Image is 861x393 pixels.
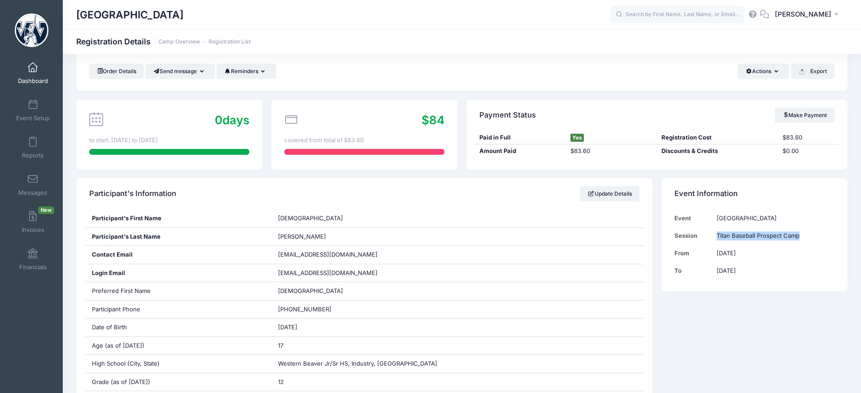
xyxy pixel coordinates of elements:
[479,102,536,128] h4: Payment Status
[19,263,47,271] span: Financials
[475,147,566,156] div: Amount Paid
[76,37,251,46] h1: Registration Details
[22,152,43,159] span: Reports
[713,262,835,279] td: [DATE]
[278,342,283,349] span: 17
[278,378,284,385] span: 12
[278,306,331,313] span: [PHONE_NUMBER]
[12,95,54,126] a: Event Setup
[775,9,831,19] span: [PERSON_NAME]
[422,113,444,127] span: $84
[145,64,215,79] button: Send message
[674,262,713,279] td: To
[278,287,343,294] span: [DEMOGRAPHIC_DATA]
[85,282,271,300] div: Preferred First Name
[738,64,789,79] button: Actions
[278,233,326,240] span: [PERSON_NAME]
[38,206,54,214] span: New
[89,64,144,79] a: Order Details
[18,189,47,196] span: Messages
[158,39,200,45] a: Camp Overview
[566,147,657,156] div: $83.60
[16,114,50,122] span: Event Setup
[674,227,713,245] td: Session
[85,264,271,282] div: Login Email
[85,228,271,246] div: Participant's Last Name
[778,133,839,142] div: $83.60
[85,355,271,373] div: High School (City, State)
[85,373,271,391] div: Grade (as of [DATE])
[278,269,390,278] span: [EMAIL_ADDRESS][DOMAIN_NAME]
[12,132,54,163] a: Reports
[657,133,778,142] div: Registration Cost
[12,206,54,238] a: InvoicesNew
[674,210,713,227] td: Event
[769,4,848,25] button: [PERSON_NAME]
[209,39,251,45] a: Registration List
[278,251,378,258] span: [EMAIL_ADDRESS][DOMAIN_NAME]
[713,227,835,245] td: Titan Baseball Prospect Camp
[713,210,835,227] td: [GEOGRAPHIC_DATA]
[674,245,713,262] td: From
[15,13,48,47] img: Westminster College
[713,245,835,262] td: [DATE]
[85,319,271,336] div: Date of Birth
[18,77,48,85] span: Dashboard
[85,337,271,355] div: Age (as of [DATE])
[570,134,584,142] span: Yes
[85,301,271,319] div: Participant Phone
[278,323,297,331] span: [DATE]
[674,181,738,207] h4: Event Information
[475,133,566,142] div: Paid in Full
[215,111,249,129] div: days
[278,214,343,222] span: [DEMOGRAPHIC_DATA]
[85,246,271,264] div: Contact Email
[778,147,839,156] div: $0.00
[89,136,249,145] div: to start. [DATE] to [DATE]
[12,57,54,89] a: Dashboard
[284,136,444,145] div: covered from total of $83.60
[775,108,835,123] a: Make Payment
[278,360,437,367] span: Western Beaver Jr/Sr HS, Industry, [GEOGRAPHIC_DATA]
[22,226,44,234] span: Invoices
[215,113,222,127] span: 0
[12,169,54,201] a: Messages
[85,210,271,227] div: Participant's First Name
[12,244,54,275] a: Financials
[76,4,183,25] h1: [GEOGRAPHIC_DATA]
[791,64,835,79] button: Export
[89,181,176,207] h4: Participant's Information
[657,147,778,156] div: Discounts & Credits
[217,64,276,79] button: Reminders
[580,186,639,201] a: Update Details
[610,6,745,24] input: Search by First Name, Last Name, or Email...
